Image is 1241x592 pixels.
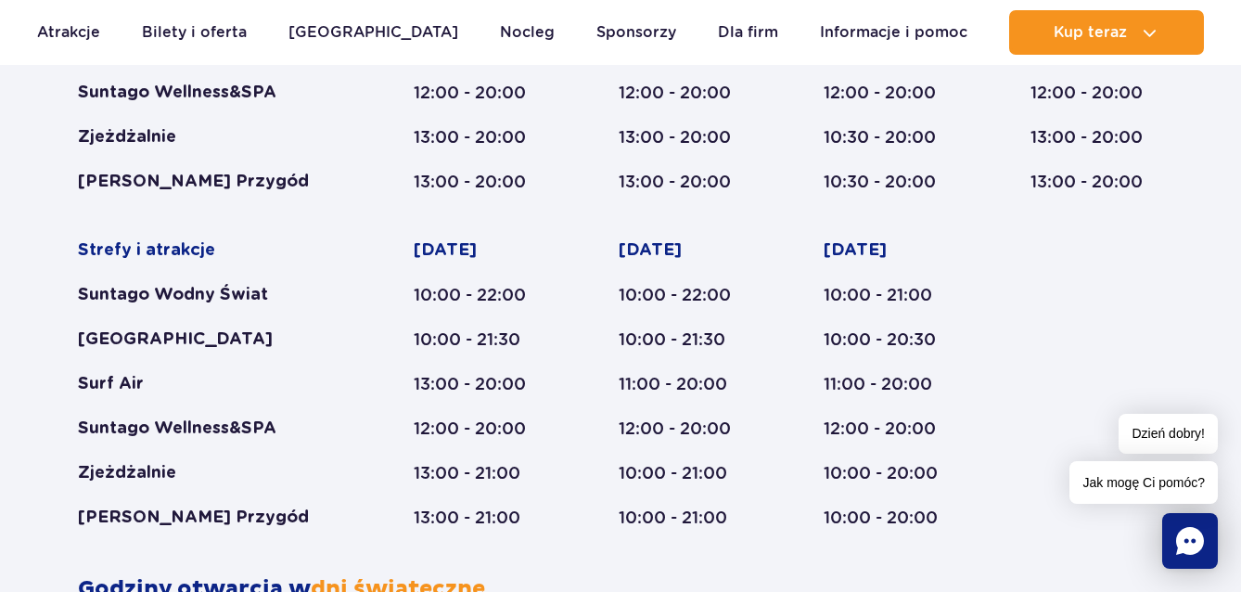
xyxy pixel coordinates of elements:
div: 12:00 - 20:00 [414,418,547,440]
div: 13:00 - 20:00 [1030,171,1164,193]
div: 11:00 - 20:00 [619,373,752,395]
a: Nocleg [500,10,555,55]
div: 10:00 - 20:30 [824,328,959,351]
div: 13:00 - 21:00 [414,507,547,529]
div: [GEOGRAPHIC_DATA] [78,328,342,351]
div: [PERSON_NAME] Przygód [78,507,342,529]
span: Jak mogę Ci pomóc? [1069,461,1218,504]
div: Suntago Wellness&SPA [78,82,342,104]
a: Informacje i pomoc [820,10,967,55]
a: Atrakcje [37,10,100,55]
div: Surf Air [78,373,342,395]
a: Bilety i oferta [142,10,247,55]
div: 13:00 - 21:00 [414,462,547,484]
div: 10:00 - 21:00 [619,462,752,484]
div: 13:00 - 20:00 [1030,126,1164,148]
div: [DATE] [414,239,547,262]
div: 10:00 - 20:00 [824,507,959,529]
div: 10:00 - 21:30 [414,328,547,351]
div: 10:00 - 22:00 [414,284,547,306]
button: Kup teraz [1009,10,1204,55]
a: [GEOGRAPHIC_DATA] [288,10,458,55]
div: 12:00 - 20:00 [414,82,547,104]
div: 12:00 - 20:00 [619,82,752,104]
span: Dzień dobry! [1119,414,1218,454]
div: [DATE] [824,239,959,262]
div: 10:30 - 20:00 [824,126,959,148]
div: 10:00 - 21:00 [619,507,752,529]
div: Suntago Wodny Świat [78,284,342,306]
div: 13:00 - 20:00 [414,171,547,193]
div: Suntago Wellness&SPA [78,418,342,440]
div: 13:00 - 20:00 [414,373,547,395]
div: Strefy i atrakcje [78,239,342,262]
a: Sponsorzy [596,10,676,55]
div: Zjeżdżalnie [78,462,342,484]
div: Zjeżdżalnie [78,126,342,148]
div: 13:00 - 20:00 [619,126,752,148]
div: 13:00 - 20:00 [619,171,752,193]
div: [DATE] [619,239,752,262]
div: 12:00 - 20:00 [824,82,959,104]
div: 10:00 - 22:00 [619,284,752,306]
div: 11:00 - 20:00 [824,373,959,395]
span: Kup teraz [1054,24,1127,41]
div: 10:00 - 21:30 [619,328,752,351]
div: 10:30 - 20:00 [824,171,959,193]
div: 10:00 - 21:00 [824,284,959,306]
div: 10:00 - 20:00 [824,462,959,484]
div: 12:00 - 20:00 [619,418,752,440]
div: 13:00 - 20:00 [414,126,547,148]
a: Dla firm [718,10,778,55]
div: [PERSON_NAME] Przygód [78,171,342,193]
div: 12:00 - 20:00 [824,418,959,440]
div: 12:00 - 20:00 [1030,82,1164,104]
div: Chat [1162,513,1218,569]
